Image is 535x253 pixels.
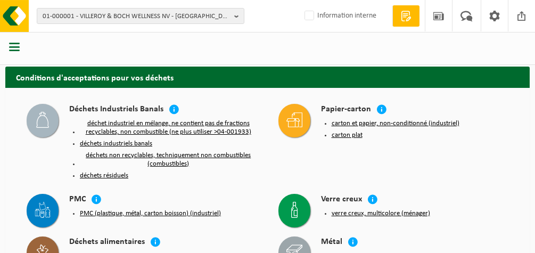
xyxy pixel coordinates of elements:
h4: PMC [69,194,86,206]
button: carton et papier, non-conditionné (industriel) [332,119,459,128]
button: verre creux, multicolore (ménager) [332,209,430,218]
span: 01-000001 - VILLEROY & BOCH WELLNESS NV - [GEOGRAPHIC_DATA] [43,9,230,25]
h4: Métal [321,236,342,249]
button: 01-000001 - VILLEROY & BOCH WELLNESS NV - [GEOGRAPHIC_DATA] [37,8,244,24]
button: déchets non recyclables, techniquement non combustibles (combustibles) [80,151,257,168]
h4: Verre creux [321,194,362,206]
button: déchet industriel en mélange, ne contient pas de fractions recyclables, non combustible (ne plus ... [80,119,257,136]
button: carton plat [332,131,363,140]
button: déchets résiduels [80,172,128,180]
h4: Déchets Industriels Banals [69,104,163,116]
label: Information interne [302,8,376,24]
h4: Papier-carton [321,104,371,116]
button: déchets industriels banals [80,140,152,148]
button: PMC (plastique, métal, carton boisson) (industriel) [80,209,221,218]
h2: Conditions d'acceptations pour vos déchets [5,67,530,87]
h4: Déchets alimentaires [69,236,145,249]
